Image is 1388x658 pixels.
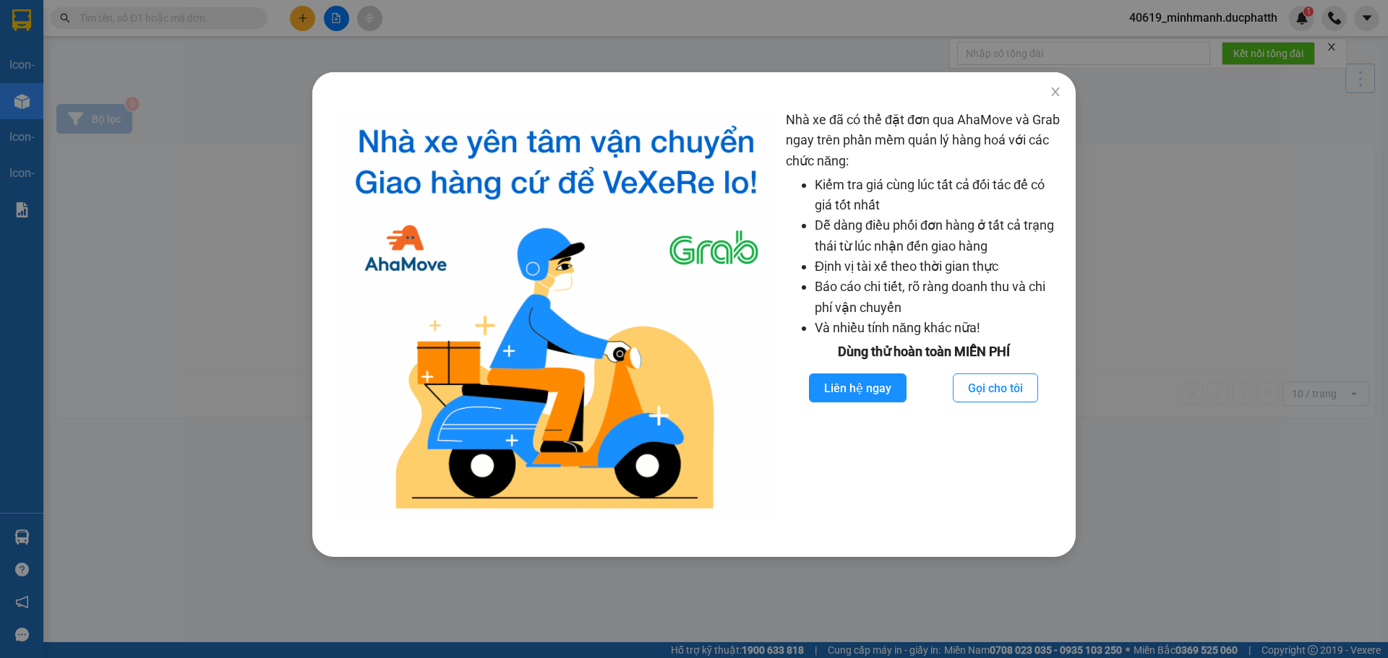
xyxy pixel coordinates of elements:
li: Báo cáo chi tiết, rõ ràng doanh thu và chi phí vận chuyển [815,277,1061,318]
button: Liên hệ ngay [809,373,907,402]
div: Nhà xe đã có thể đặt đơn qua AhaMove và Grab ngay trên phần mềm quản lý hàng hoá với các chức năng: [786,110,1061,521]
li: Và nhiều tính năng khác nữa! [815,318,1061,338]
li: Kiểm tra giá cùng lúc tất cả đối tác để có giá tốt nhất [815,175,1061,216]
span: close [1050,86,1061,98]
li: Định vị tài xế theo thời gian thực [815,256,1061,277]
button: Close [1035,72,1076,113]
img: logo [338,110,774,521]
button: Gọi cho tôi [953,373,1038,402]
span: Liên hệ ngay [824,379,891,397]
div: Dùng thử hoàn toàn MIỄN PHÍ [786,342,1061,362]
span: Gọi cho tôi [968,379,1023,397]
li: Dễ dàng điều phối đơn hàng ở tất cả trạng thái từ lúc nhận đến giao hàng [815,215,1061,256]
